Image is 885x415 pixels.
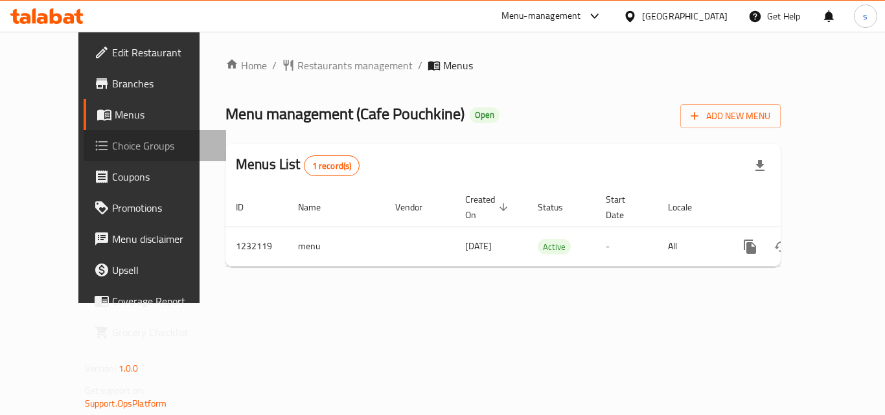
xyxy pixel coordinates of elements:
span: Branches [112,76,216,91]
span: 1.0.0 [119,360,139,377]
div: Export file [744,150,776,181]
a: Branches [84,68,226,99]
a: Menus [84,99,226,130]
span: Promotions [112,200,216,216]
a: Home [225,58,267,73]
a: Support.OpsPlatform [85,395,167,412]
span: Get support on: [85,382,144,399]
span: Edit Restaurant [112,45,216,60]
span: Vendor [395,199,439,215]
div: Open [470,107,500,123]
span: Start Date [606,192,642,223]
a: Coupons [84,161,226,192]
td: - [595,227,658,266]
span: Coupons [112,169,216,185]
div: Menu-management [501,8,581,24]
span: Status [538,199,580,215]
h2: Menus List [236,155,360,176]
span: 1 record(s) [305,160,360,172]
th: Actions [724,188,869,227]
li: / [418,58,422,73]
span: Menus [443,58,473,73]
span: Name [298,199,338,215]
td: 1232119 [225,227,288,266]
span: Choice Groups [112,138,216,153]
span: Locale [668,199,709,215]
a: Grocery Checklist [84,317,226,348]
nav: breadcrumb [225,58,781,73]
div: [GEOGRAPHIC_DATA] [642,9,728,23]
td: menu [288,227,385,266]
span: Menu disclaimer [112,231,216,247]
a: Restaurants management [282,58,413,73]
span: Open [470,109,500,120]
button: Add New Menu [680,104,781,128]
td: All [658,227,724,266]
span: Add New Menu [691,108,770,124]
a: Coverage Report [84,286,226,317]
a: Choice Groups [84,130,226,161]
a: Upsell [84,254,226,286]
span: Restaurants management [297,58,413,73]
div: Total records count [304,155,360,176]
button: more [735,231,766,262]
span: [DATE] [465,238,492,254]
button: Change Status [766,231,797,262]
a: Menu disclaimer [84,223,226,254]
div: Active [538,239,571,254]
a: Promotions [84,192,226,223]
span: s [863,9,868,23]
table: enhanced table [225,188,869,267]
li: / [272,58,277,73]
span: Upsell [112,262,216,278]
a: Edit Restaurant [84,37,226,68]
span: Coverage Report [112,293,216,309]
span: Version: [85,360,117,377]
span: Grocery Checklist [112,324,216,340]
span: Created On [465,192,512,223]
span: Menu management ( Cafe Pouchkine ) [225,99,465,128]
span: Menus [115,107,216,122]
span: Active [538,240,571,254]
span: ID [236,199,260,215]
